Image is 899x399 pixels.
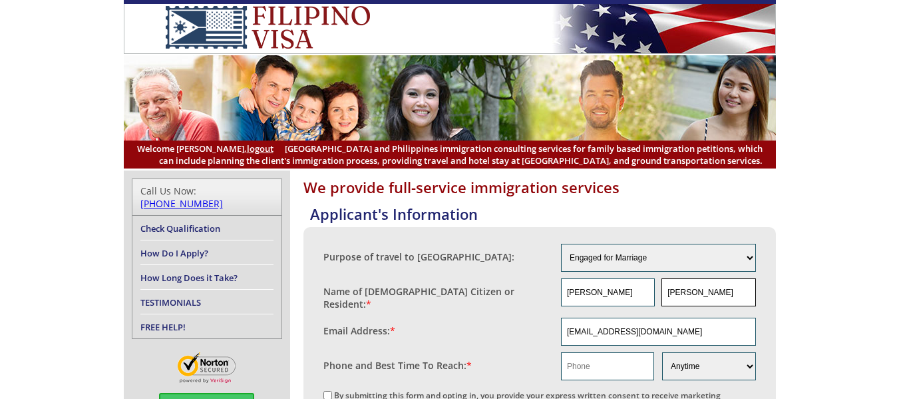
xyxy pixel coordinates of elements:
input: Phone [561,352,654,380]
a: [PHONE_NUMBER] [140,197,223,210]
div: Call Us Now: [140,185,273,210]
label: Purpose of travel to [GEOGRAPHIC_DATA]: [323,250,514,263]
select: Phone and Best Reach Time are required. [662,352,755,380]
label: Email Address: [323,324,395,337]
a: How Long Does it Take? [140,272,238,284]
label: Phone and Best Time To Reach: [323,359,472,372]
input: Email Address [561,318,756,346]
a: logout [247,143,273,155]
span: Welcome [PERSON_NAME], [137,143,273,155]
input: Last Name [661,278,755,306]
h4: Applicant's Information [310,204,776,224]
label: Name of [DEMOGRAPHIC_DATA] Citizen or Resident: [323,285,548,310]
a: TESTIMONIALS [140,296,201,308]
a: Check Qualification [140,222,220,234]
a: FREE HELP! [140,321,186,333]
input: First Name [561,278,655,306]
span: [GEOGRAPHIC_DATA] and Philippines immigration consulting services for family based immigration pe... [137,143,763,167]
h1: We provide full-service immigration services [303,177,776,197]
a: How Do I Apply? [140,247,208,259]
